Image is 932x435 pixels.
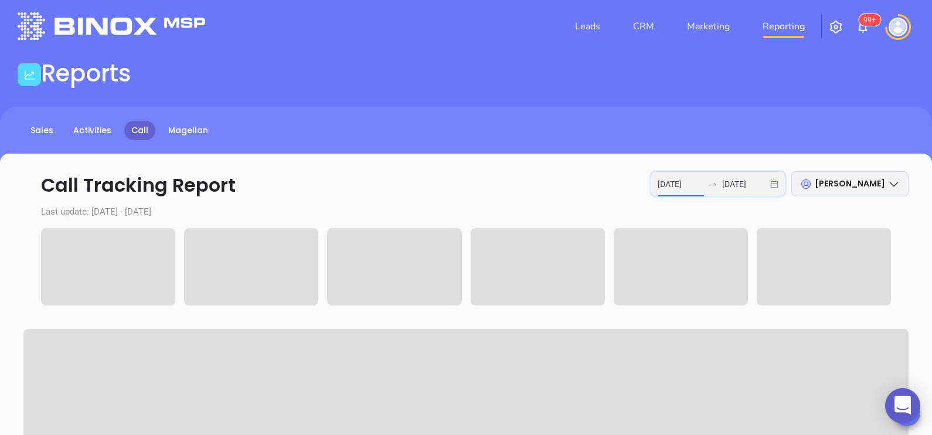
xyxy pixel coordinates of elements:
a: Leads [570,15,605,38]
sup: 100 [859,14,880,26]
span: [PERSON_NAME] [815,178,885,189]
input: End date [722,178,768,191]
a: Magellan [161,121,215,140]
a: Marketing [682,15,734,38]
a: Sales [23,121,60,140]
h1: Reports [41,59,131,87]
img: user [889,18,907,36]
a: CRM [628,15,659,38]
p: Call Tracking Report [23,171,909,199]
img: iconSetting [829,20,843,34]
span: to [708,179,717,189]
span: swap-right [708,179,717,189]
a: Call [124,121,155,140]
p: Last update: [DATE] - [DATE] [23,205,909,219]
a: Activities [66,121,118,140]
img: iconNotification [856,20,870,34]
a: Reporting [758,15,809,38]
input: Start date [658,178,703,191]
img: logo [18,12,205,40]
